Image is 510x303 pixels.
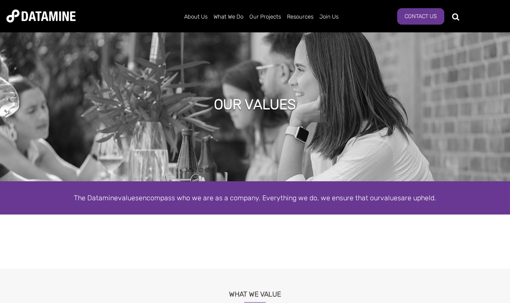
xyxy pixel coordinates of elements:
[284,6,316,28] a: Resources
[214,95,296,114] h1: OUR VALUES
[181,6,210,28] a: About Us
[6,9,76,22] img: Datamine
[401,194,436,202] span: are upheld.
[118,194,139,202] span: values
[316,6,341,28] a: Join Us
[246,6,284,28] a: Our Projects
[210,6,246,28] a: What We Do
[380,194,401,202] span: values
[397,8,444,25] a: Contact Us
[139,194,380,202] span: encompass who we are as a company. Everything we do, we ensure that our
[74,194,118,202] span: The Datamine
